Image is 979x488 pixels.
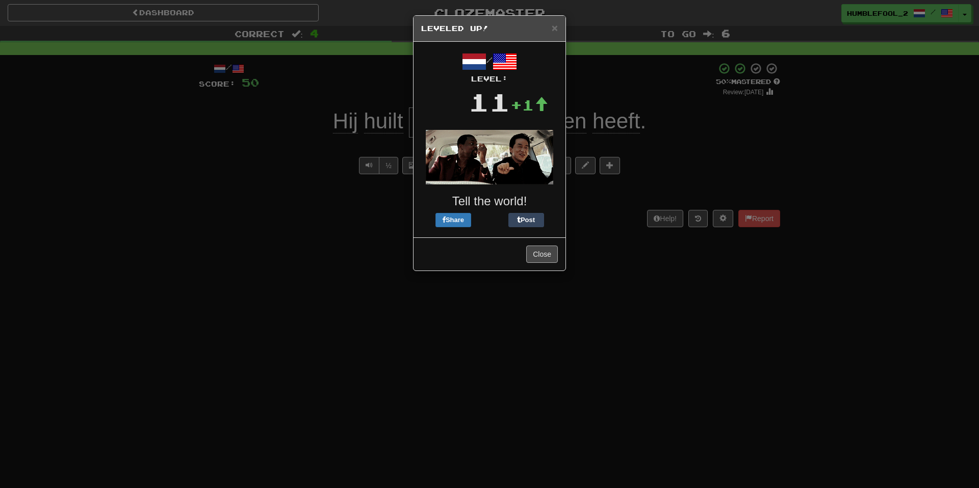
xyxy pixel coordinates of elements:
div: 11 [469,84,510,120]
h5: Leveled Up! [421,23,558,34]
div: +1 [510,95,548,115]
button: Close [526,246,558,263]
button: Post [508,213,544,227]
div: / [421,49,558,84]
button: Close [552,22,558,33]
span: × [552,22,558,34]
button: Share [435,213,471,227]
img: jackie-chan-chris-tucker-8e28c945e4edb08076433a56fe7d8633100bcb81acdffdd6d8700cc364528c3e.gif [426,130,553,184]
iframe: X Post Button [471,213,508,227]
div: Level: [421,74,558,84]
h3: Tell the world! [421,195,558,208]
